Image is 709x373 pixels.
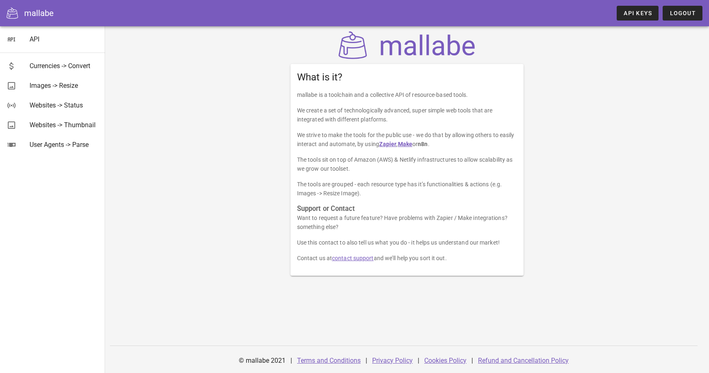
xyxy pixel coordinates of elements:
div: User Agents -> Parse [30,141,98,149]
a: Zapier [379,141,397,147]
a: Privacy Policy [372,357,413,364]
button: Logout [663,6,702,21]
div: | [290,351,292,371]
div: Currencies -> Convert [30,62,98,70]
div: Images -> Resize [30,82,98,89]
p: Want to request a future feature? Have problems with Zapier / Make integrations? something else? [297,213,517,231]
div: API [30,35,98,43]
div: | [366,351,367,371]
div: | [471,351,473,371]
p: We create a set of technologically advanced, super simple web tools that are integrated with diff... [297,106,517,124]
p: The tools sit on top of Amazon (AWS) & Netlify infrastructures to allow scalability as we grow ou... [297,155,517,173]
strong: n8n [418,141,428,147]
a: Terms and Conditions [297,357,361,364]
a: Make [398,141,412,147]
div: mallabe [24,7,54,19]
span: API Keys [623,10,652,16]
a: Cookies Policy [424,357,467,364]
p: Use this contact to also tell us what you do - it helps us understand our market! [297,238,517,247]
div: | [418,351,419,371]
a: API Keys [617,6,659,21]
p: mallabe is a toolchain and a collective API of resource-based tools. [297,90,517,99]
a: Refund and Cancellation Policy [478,357,569,364]
p: We strive to make the tools for the public use - we do that by allowing others to easily interact... [297,130,517,149]
div: What is it? [290,64,524,90]
h3: Support or Contact [297,204,517,213]
img: mallabe Logo [336,31,478,59]
div: Websites -> Thumbnail [30,121,98,129]
p: Contact us at and we’ll help you sort it out. [297,254,517,263]
p: The tools are grouped - each resource type has it’s functionalities & actions (e.g. Images -> Res... [297,180,517,198]
span: Logout [669,10,696,16]
div: © mallabe 2021 [234,351,290,371]
div: Websites -> Status [30,101,98,109]
a: contact support [332,255,374,261]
